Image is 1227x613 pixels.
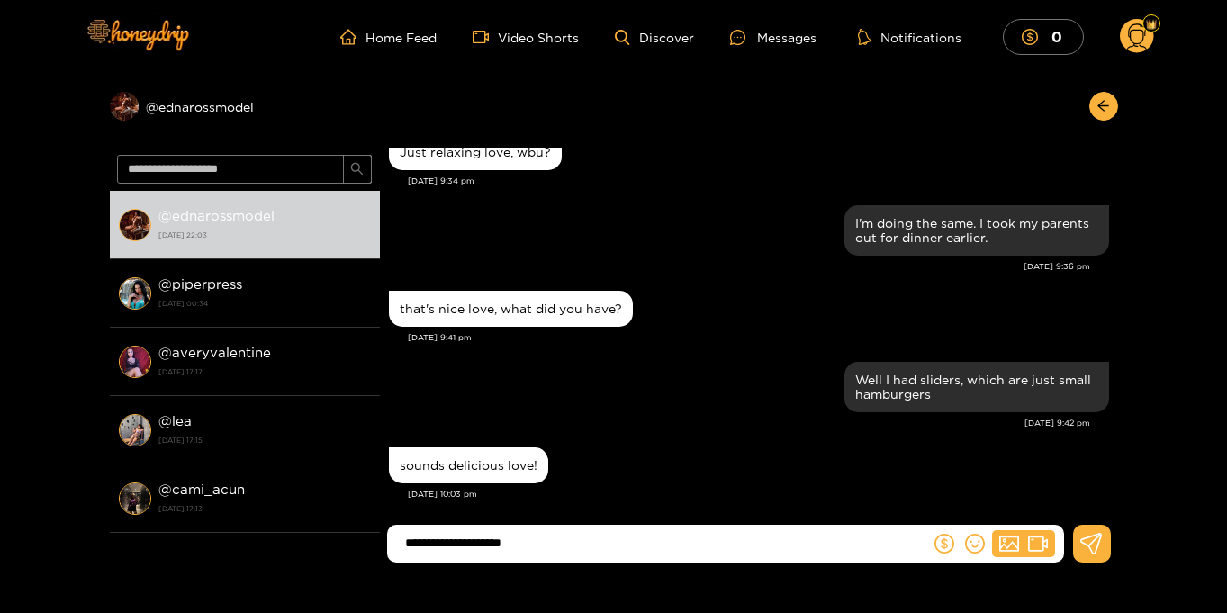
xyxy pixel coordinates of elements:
div: Aug. 14, 9:41 pm [389,291,633,327]
button: dollar [931,530,958,557]
strong: [DATE] 17:15 [158,432,371,448]
span: dollar [934,534,954,554]
div: Aug. 14, 10:03 pm [389,447,548,483]
strong: @ ednarossmodel [158,208,275,223]
div: Aug. 14, 9:36 pm [844,205,1109,256]
div: [DATE] 9:41 pm [408,331,1109,344]
span: video-camera [1028,534,1048,554]
img: conversation [119,346,151,378]
a: Discover [615,30,693,45]
strong: [DATE] 17:17 [158,364,371,380]
a: Video Shorts [473,29,579,45]
img: conversation [119,414,151,446]
div: [DATE] 9:36 pm [389,260,1090,273]
strong: @ piperpress [158,276,242,292]
button: search [343,155,372,184]
img: conversation [119,482,151,515]
strong: [DATE] 00:34 [158,295,371,311]
div: [DATE] 9:34 pm [408,175,1109,187]
strong: @ lea [158,413,192,428]
span: dollar [1022,29,1047,45]
img: conversation [119,209,151,241]
div: Just relaxing love, wbu? [400,145,551,159]
span: video-camera [473,29,498,45]
button: arrow-left [1089,92,1118,121]
div: Aug. 14, 9:34 pm [389,134,562,170]
span: home [340,29,365,45]
div: [DATE] 9:42 pm [389,417,1090,429]
strong: [DATE] 22:03 [158,227,371,243]
div: Well I had sliders, which are just small hamburgers [855,373,1098,401]
div: @ednarossmodel [110,92,380,121]
img: Fan Level [1146,19,1157,30]
div: that's nice love, what did you have? [400,302,622,316]
button: Notifications [853,28,967,46]
div: Messages [730,27,816,48]
span: picture [999,534,1019,554]
span: smile [965,534,985,554]
button: picturevideo-camera [992,530,1055,557]
div: [DATE] 10:03 pm [408,488,1109,500]
strong: @ averyvalentine [158,345,271,360]
img: conversation [119,277,151,310]
div: Aug. 14, 9:42 pm [844,362,1109,412]
strong: [DATE] 17:13 [158,500,371,517]
strong: @ cami_acun [158,482,245,497]
a: Home Feed [340,29,437,45]
span: arrow-left [1096,99,1110,114]
mark: 0 [1049,27,1065,46]
div: I'm doing the same. I took my parents out for dinner earlier. [855,216,1098,245]
button: 0 [1003,19,1084,54]
span: search [350,162,364,177]
div: sounds delicious love! [400,458,537,473]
